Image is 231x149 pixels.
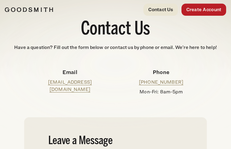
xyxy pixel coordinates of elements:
[5,7,53,12] img: Goodsmith
[48,79,92,92] a: [EMAIL_ADDRESS][DOMAIN_NAME]
[120,68,202,76] h4: Phone
[48,135,182,147] h2: Leave a Message
[139,79,183,85] a: [PHONE_NUMBER]
[120,88,202,96] p: Mon-Fri: 8am-5pm
[29,68,111,76] h4: Email
[143,4,178,16] a: Contact Us
[181,4,226,16] a: Create Account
